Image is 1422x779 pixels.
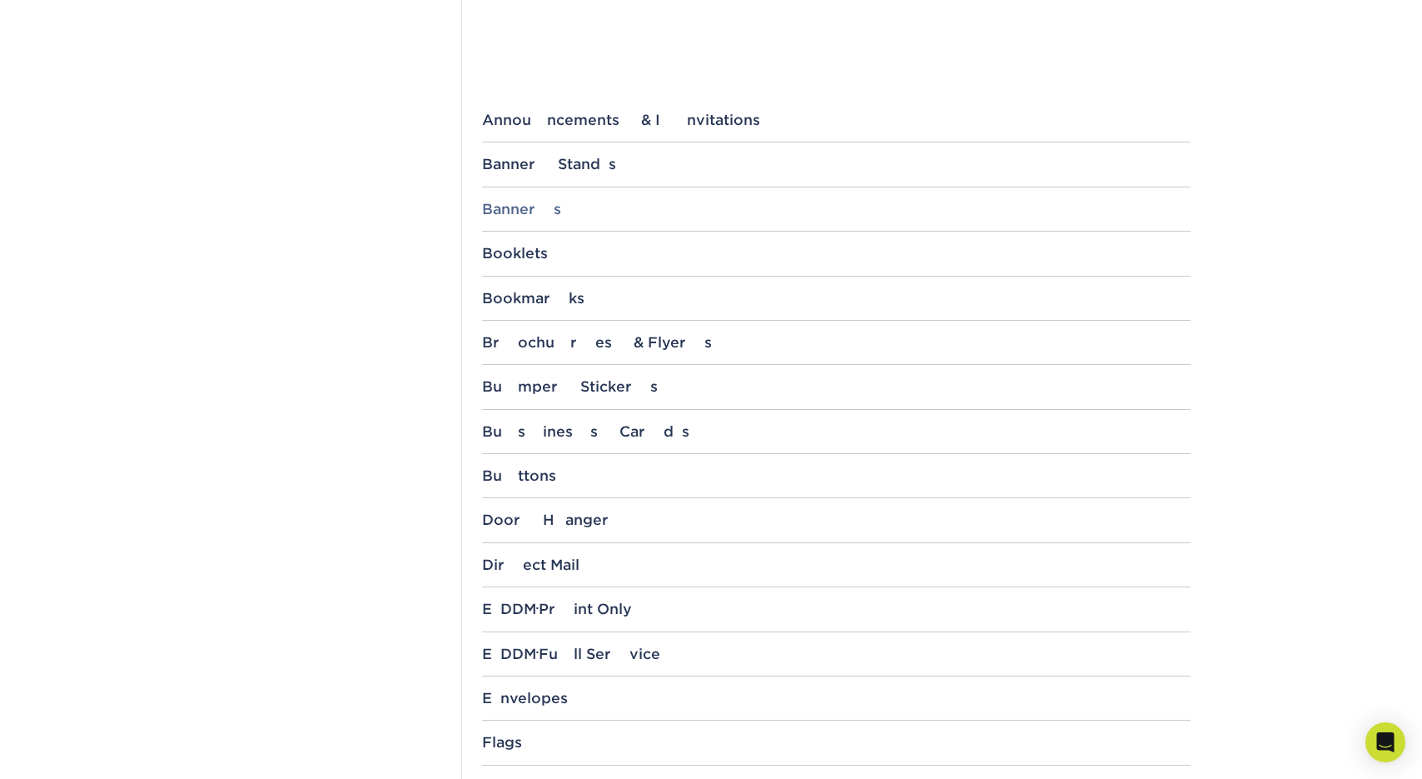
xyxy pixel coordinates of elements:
[482,290,1191,307] div: Bookmarks
[482,378,1191,395] div: Bumper Stickers
[536,606,539,613] small: ®
[482,512,1191,528] div: Door Hanger
[482,646,1191,662] div: EDDM Full Service
[482,201,1191,217] div: Banners
[482,557,1191,573] div: Direct Mail
[482,601,1191,617] div: EDDM Print Only
[1365,722,1405,762] div: Open Intercom Messenger
[482,423,1191,440] div: Business Cards
[482,245,1191,262] div: Booklets
[482,734,1191,751] div: Flags
[482,334,1191,351] div: Brochures & Flyers
[536,650,539,657] small: ®
[482,467,1191,484] div: Buttons
[482,690,1191,707] div: Envelopes
[482,112,1191,128] div: Announcements & Invitations
[482,156,1191,172] div: Banner Stands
